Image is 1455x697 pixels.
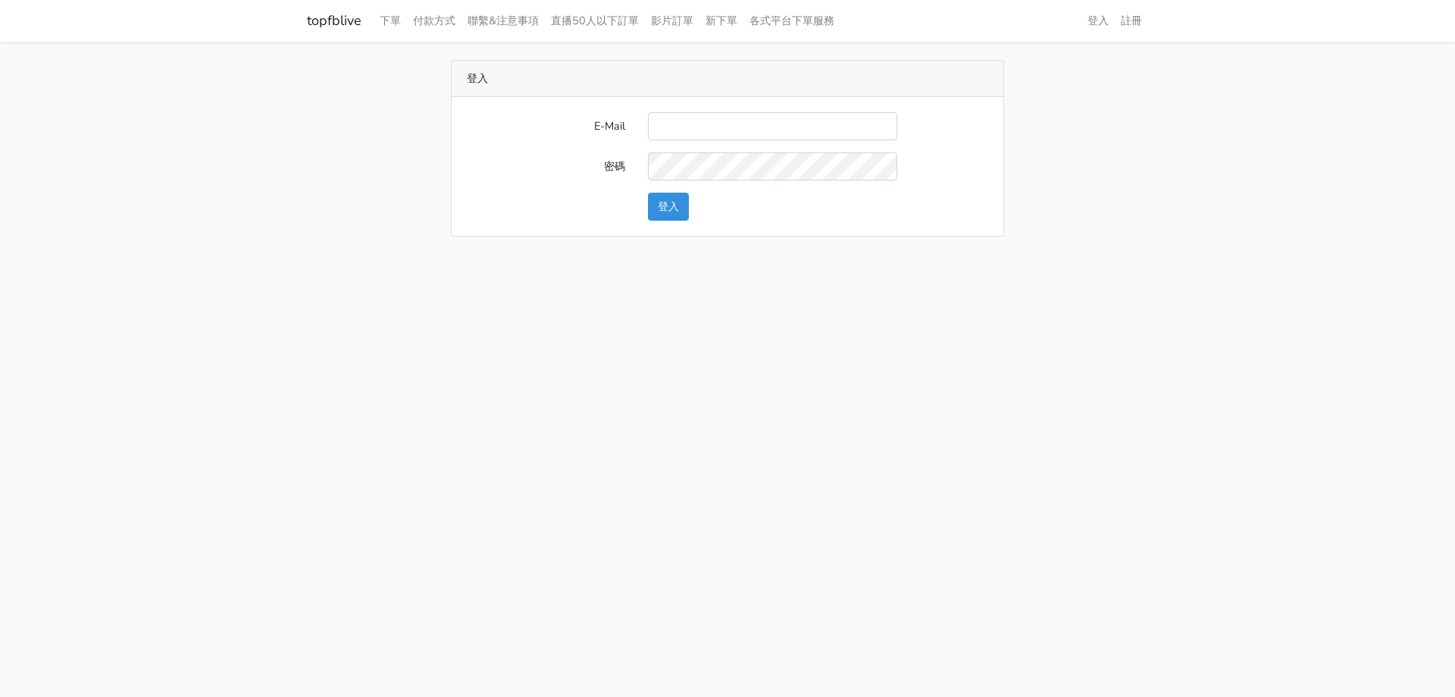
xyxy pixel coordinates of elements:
label: E-Mail [455,112,637,140]
a: 聯繫&注意事項 [462,6,545,36]
label: 密碼 [455,152,637,181]
a: 新下單 [699,6,743,36]
a: 直播50人以下訂單 [545,6,645,36]
a: 下單 [374,6,407,36]
button: 登入 [648,193,689,221]
div: 登入 [452,61,1003,97]
a: 影片訂單 [645,6,699,36]
a: 登入 [1081,6,1115,36]
a: 各式平台下單服務 [743,6,840,36]
a: 付款方式 [407,6,462,36]
a: 註冊 [1115,6,1148,36]
a: topfblive [307,6,361,36]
